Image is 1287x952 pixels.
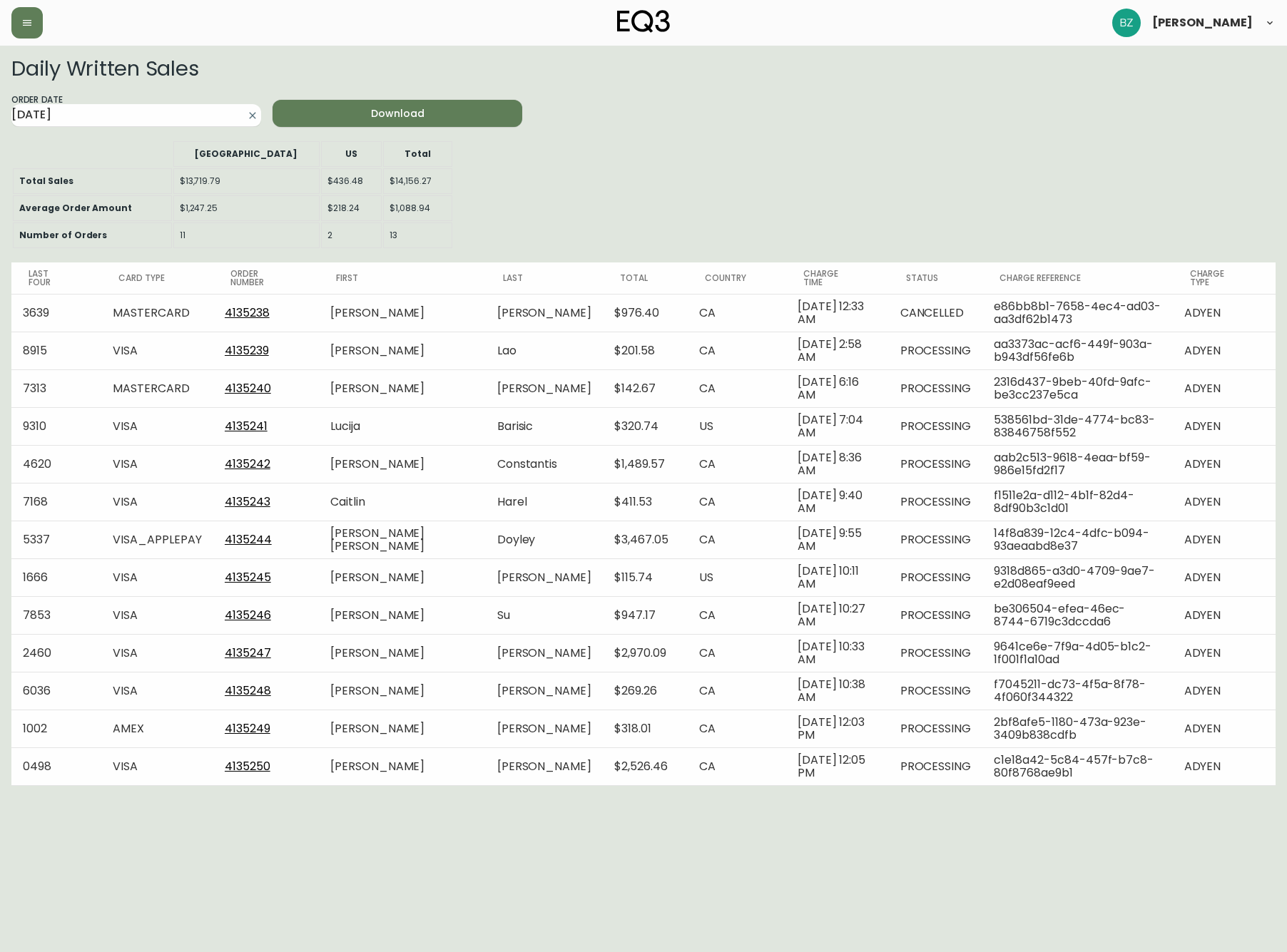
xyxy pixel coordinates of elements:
[688,294,786,332] td: CA
[688,710,786,747] td: CA
[319,521,486,558] td: [PERSON_NAME] [PERSON_NAME]
[11,710,101,747] td: 1002
[982,710,1172,747] td: 2bf8afe5-1180-473a-923e-3409b838cdfb
[1173,672,1276,710] td: ADYEN
[383,168,452,194] td: $14,156.27
[889,294,983,332] td: CANCELLED
[982,294,1172,332] td: e86bb8b1-7658-4ec4-ad03-aa3df62b1473
[982,634,1172,672] td: 9641ce6e-7f9a-4d05-b1c2-1f001f1a10ad
[11,332,101,369] td: 8915
[603,294,688,332] td: $976.40
[101,369,213,407] td: MASTERCARD
[786,596,889,634] td: [DATE] 10:27 AM
[11,596,101,634] td: 7853
[982,407,1172,445] td: 538561bd-31de-4774-bc83-83846758f552
[603,521,688,558] td: $3,467.05
[688,445,786,483] td: CA
[786,483,889,521] td: [DATE] 9:40 AM
[603,710,688,747] td: $318.01
[982,596,1172,634] td: be306504-efea-46ec-8744-6719c3dccda6
[19,202,132,214] b: Average Order Amount
[225,304,270,321] a: 4135238
[1173,369,1276,407] td: ADYEN
[603,634,688,672] td: $2,970.09
[1173,294,1276,332] td: ADYEN
[11,521,101,558] td: 5337
[11,672,101,710] td: 6036
[889,407,983,445] td: PROCESSING
[225,607,271,623] a: 4135246
[11,634,101,672] td: 2460
[688,558,786,596] td: US
[889,596,983,634] td: PROCESSING
[486,294,603,332] td: [PERSON_NAME]
[173,168,320,194] td: $13,719.79
[786,332,889,369] td: [DATE] 2:58 AM
[688,596,786,634] td: CA
[225,380,271,396] a: 4135240
[889,262,983,294] th: Status
[486,262,603,294] th: Last
[982,558,1172,596] td: 9318d865-a3d0-4709-9ae7-e2d08eaf9eed
[486,672,603,710] td: [PERSON_NAME]
[486,445,603,483] td: Constantis
[383,141,452,167] th: Total
[603,262,688,294] th: Total
[1173,558,1276,596] td: ADYEN
[889,332,983,369] td: PROCESSING
[688,634,786,672] td: CA
[786,634,889,672] td: [DATE] 10:33 AM
[486,369,603,407] td: [PERSON_NAME]
[786,747,889,785] td: [DATE] 12:05 PM
[319,445,486,483] td: [PERSON_NAME]
[11,483,101,521] td: 7168
[173,195,320,221] td: $1,247.25
[982,672,1172,710] td: f7045211-dc73-4f5a-8f78-4f060f344322
[101,634,213,672] td: VISA
[486,483,603,521] td: Harel
[101,483,213,521] td: VISA
[319,710,486,747] td: [PERSON_NAME]
[319,558,486,596] td: [PERSON_NAME]
[688,521,786,558] td: CA
[101,332,213,369] td: VISA
[486,332,603,369] td: Lao
[11,369,101,407] td: 7313
[319,332,486,369] td: [PERSON_NAME]
[225,645,271,661] a: 4135247
[225,569,271,585] a: 4135245
[688,407,786,445] td: US
[1112,9,1141,37] img: 603957c962080f772e6770b96f84fb5c
[321,168,382,194] td: $436.48
[101,294,213,332] td: MASTERCARD
[786,521,889,558] td: [DATE] 9:55 AM
[319,747,486,785] td: [PERSON_NAME]
[101,558,213,596] td: VISA
[889,634,983,672] td: PROCESSING
[101,521,213,558] td: VISA_APPLEPAY
[982,483,1172,521] td: f1511e2a-d112-4b1f-82d4-8df90b3c1d01
[225,531,272,548] a: 4135244
[383,195,452,221] td: $1,088.94
[617,10,670,33] img: logo
[225,342,269,359] a: 4135239
[321,195,382,221] td: $218.24
[982,369,1172,407] td: 2316d437-9beb-40fd-9afc-be3cc237e5ca
[101,672,213,710] td: VISA
[889,445,983,483] td: PROCESSING
[319,672,486,710] td: [PERSON_NAME]
[603,672,688,710] td: $269.26
[213,262,319,294] th: Order Number
[786,407,889,445] td: [DATE] 7:04 AM
[603,483,688,521] td: $411.53
[889,747,983,785] td: PROCESSING
[225,758,270,774] a: 4135250
[486,710,603,747] td: [PERSON_NAME]
[225,682,271,699] a: 4135248
[19,175,73,187] b: Total Sales
[319,596,486,634] td: [PERSON_NAME]
[486,747,603,785] td: [PERSON_NAME]
[486,634,603,672] td: [PERSON_NAME]
[11,558,101,596] td: 1666
[889,558,983,596] td: PROCESSING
